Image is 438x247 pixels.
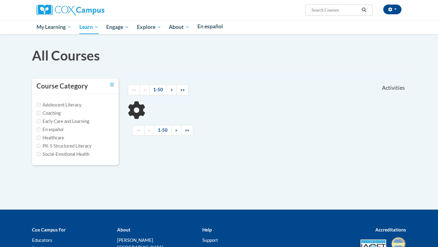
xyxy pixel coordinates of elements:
span: Explore [137,23,161,31]
span: My Learning [36,23,71,31]
a: Educators [32,237,52,243]
b: Help [202,227,212,232]
span: »» [185,127,189,133]
input: Checkbox for Options [36,127,40,131]
b: Cox Campus For [32,227,66,232]
button: Account Settings [383,5,401,14]
label: Early Care and Learning [36,118,89,125]
label: PK-5 Structured Literacy [36,143,92,149]
button: Search [360,6,369,14]
a: 1-50 [154,125,172,136]
a: Begining [132,125,144,136]
h3: Course Category [36,82,88,91]
b: About [117,227,130,232]
span: Activities [382,85,405,91]
a: 1-50 [149,85,167,95]
span: »» [180,87,185,92]
a: Next [167,85,177,95]
a: Begining [128,85,140,95]
span: » [175,127,177,133]
a: En español [193,20,227,33]
input: Checkbox for Options [36,152,40,156]
label: Healthcare [36,134,64,141]
a: About [165,20,194,34]
a: End [176,85,189,95]
span: Engage [106,23,129,31]
span: «« [132,87,136,92]
div: Main menu [27,20,411,34]
span: Learn [79,23,99,31]
a: Next [171,125,181,136]
iframe: Button to launch messaging window [414,223,433,242]
label: Social-Emotional Health [36,151,89,158]
label: Adolescent Literacy [36,102,82,108]
input: Checkbox for Options [36,144,40,148]
a: Support [202,237,218,243]
input: Checkbox for Options [36,103,40,107]
img: Cox Campus [36,5,104,16]
a: Learn [75,20,103,34]
a: Previous [144,125,154,136]
a: Cox Campus [36,7,104,12]
a: Previous [140,85,150,95]
a: My Learning [33,20,75,34]
input: Checkbox for Options [36,119,40,123]
a: End [181,125,193,136]
label: En español [36,126,64,133]
span: « [144,87,146,92]
span: «« [136,127,141,133]
a: Toggle collapse [110,82,114,88]
input: Checkbox for Options [36,136,40,140]
a: Explore [133,20,165,34]
label: Coaching [36,110,61,117]
span: About [169,23,189,31]
span: » [171,87,173,92]
input: Checkbox for Options [36,111,40,115]
span: En español [197,23,223,30]
span: All Courses [32,47,100,63]
span: « [148,127,150,133]
b: Accreditations [375,227,406,232]
a: Engage [102,20,133,34]
input: Search Courses [311,6,360,14]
